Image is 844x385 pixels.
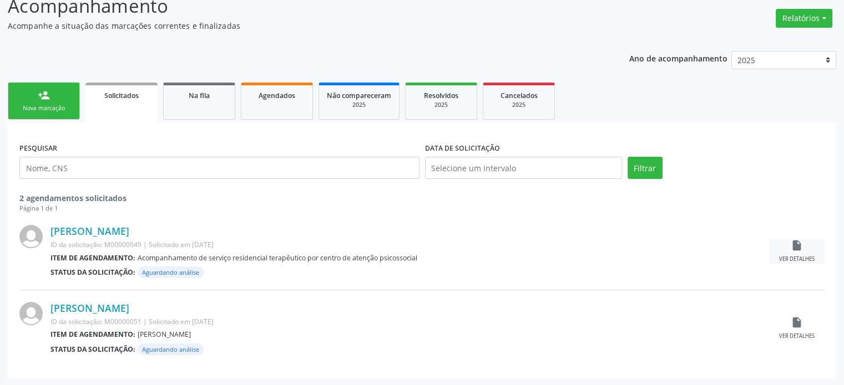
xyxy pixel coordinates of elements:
[628,157,663,179] button: Filtrar
[149,317,214,326] span: Solicitado em [DATE]
[791,316,803,328] i: insert_drive_file
[50,330,135,339] b: Item de agendamento:
[138,330,191,339] span: [PERSON_NAME]
[19,157,420,179] input: Nome, CNS
[50,268,135,277] b: Status da solicitação:
[424,91,458,100] span: Resolvidos
[8,20,588,32] p: Acompanhe a situação das marcações correntes e finalizadas
[629,51,727,65] p: Ano de acompanhamento
[779,332,815,340] div: Ver detalhes
[413,101,469,109] div: 2025
[19,140,57,157] label: PESQUISAR
[138,253,417,263] span: Acompanhamento de serviço residencial terapêutico por centro de atenção psicossocial
[19,302,43,325] img: img
[149,240,214,249] span: Solicitado em [DATE]
[19,204,825,213] div: Página 1 de 1
[104,91,139,100] span: Solicitados
[38,89,50,101] div: person_add
[327,101,391,109] div: 2025
[501,91,538,100] span: Cancelados
[259,91,295,100] span: Agendados
[50,225,129,237] a: [PERSON_NAME]
[16,104,72,112] div: Nova marcação
[50,302,129,314] a: [PERSON_NAME]
[791,239,803,251] i: insert_drive_file
[19,193,127,203] strong: 2 agendamentos solicitados
[425,140,500,157] label: DATA DE SOLICITAÇÃO
[779,255,815,263] div: Ver detalhes
[138,266,204,278] span: Aguardando análise
[50,345,135,354] b: Status da solicitação:
[138,343,204,355] span: Aguardando análise
[425,157,622,179] input: Selecione um intervalo
[50,317,147,326] span: ID da solicitação: M00000051 |
[776,9,832,28] button: Relatórios
[50,253,135,263] b: Item de agendamento:
[491,101,547,109] div: 2025
[50,240,147,249] span: ID da solicitação: M00000049 |
[19,225,43,248] img: img
[189,91,210,100] span: Na fila
[327,91,391,100] span: Não compareceram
